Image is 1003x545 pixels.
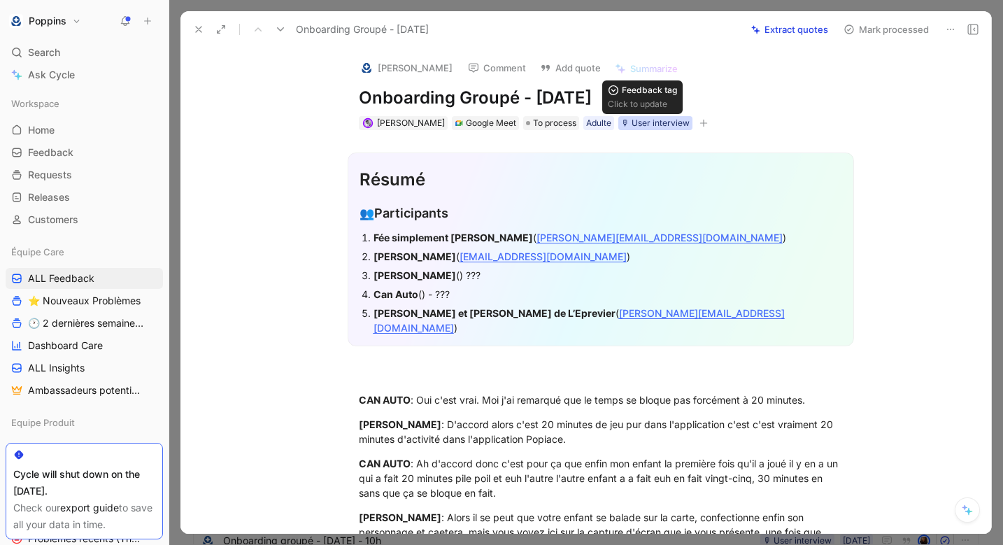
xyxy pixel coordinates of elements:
div: Adulte [586,116,611,130]
a: [EMAIL_ADDRESS][DOMAIN_NAME] [460,250,627,262]
span: Summarize [630,62,678,75]
span: Équipe Care [11,245,64,259]
a: ⭐ Nouveaux Problèmes [6,290,163,311]
button: logo[PERSON_NAME] [353,57,459,78]
a: Requests [6,164,163,185]
img: logo [360,61,374,75]
div: ( ) [374,306,842,335]
div: To process [523,116,579,130]
a: 🕐 2 dernières semaines - Occurences [6,313,163,334]
div: () - ??? [374,287,842,302]
span: Onboarding Groupé - [DATE] [296,21,429,38]
strong: [PERSON_NAME] [374,250,456,262]
span: 🕐 2 dernières semaines - Occurences [28,316,148,330]
div: Équipe Care [6,241,163,262]
a: export guide [60,502,119,514]
div: Check our to save all your data in time. [13,500,155,533]
button: Summarize [609,59,684,78]
span: Search [28,44,60,61]
strong: Fée simplement [PERSON_NAME] [374,232,533,243]
a: ALL Insights [6,358,163,378]
span: ALL Feedback [28,271,94,285]
span: Equipe Produit [11,416,75,430]
mark: [PERSON_NAME] [359,511,441,523]
span: Workspace [11,97,59,111]
a: ALL Feedback [6,268,163,289]
span: Ask Cycle [28,66,75,83]
span: 👥 [360,206,374,220]
h1: Poppins [29,15,66,27]
button: Mark processed [837,20,935,39]
div: Google Meet [466,116,516,130]
span: Requests [28,168,72,182]
img: avatar [364,119,371,127]
div: ( ) [374,249,842,264]
a: [PERSON_NAME][EMAIL_ADDRESS][DOMAIN_NAME] [536,232,783,243]
button: Comment [462,58,532,78]
button: Add quote [534,58,607,78]
a: Releases [6,187,163,208]
strong: Can Auto [374,288,418,300]
mark: [PERSON_NAME] [359,418,441,430]
span: Customers [28,213,78,227]
span: Home [28,123,55,137]
a: Feedback [6,142,163,163]
div: Workspace [6,93,163,114]
div: : Ah d'accord donc c'est pour ça que enfin mon enfant la première fois qu'il a joué il y en a un ... [359,456,843,500]
h1: Onboarding Groupé - [DATE] [359,87,843,109]
span: To process [533,116,576,130]
span: Feedback [28,146,73,160]
mark: CAN AUTO [359,458,411,469]
a: Customers [6,209,163,230]
div: 🎙 User interview [621,116,690,130]
div: Search [6,42,163,63]
span: Ambassadeurs potentiels [28,383,143,397]
button: Extract quotes [745,20,834,39]
span: ALL Insights [28,361,85,375]
span: ⭐ Nouveaux Problèmes [28,294,141,308]
a: Ambassadeurs potentiels [6,380,163,401]
div: Équipe CareALL Feedback⭐ Nouveaux Problèmes🕐 2 dernières semaines - OccurencesDashboard CareALL I... [6,241,163,401]
span: [PERSON_NAME] [377,118,445,128]
button: PoppinsPoppins [6,11,85,31]
div: () ??? [374,268,842,283]
span: Releases [28,190,70,204]
a: Home [6,120,163,141]
img: Poppins [9,14,23,28]
div: Participants [360,204,842,223]
mark: CAN AUTO [359,394,411,406]
div: Cycle will shut down on the [DATE]. [13,466,155,500]
a: Ask Cycle [6,64,163,85]
a: Dashboard Care [6,335,163,356]
div: : Oui c'est vrai. Moi j'ai remarqué que le temps se bloque pas forcément à 20 minutes. [359,392,843,407]
div: Equipe Produit [6,412,163,433]
span: Dashboard Care [28,339,103,353]
div: : D'accord alors c'est 20 minutes de jeu pur dans l'application c'est c'est vraiment 20 minutes d... [359,417,843,446]
div: ( ) [374,230,842,245]
strong: [PERSON_NAME] et [PERSON_NAME] de L’Eprevier [374,307,616,319]
a: Dashboard produit [6,439,163,460]
div: Résumé [360,167,842,192]
strong: [PERSON_NAME] [374,269,456,281]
